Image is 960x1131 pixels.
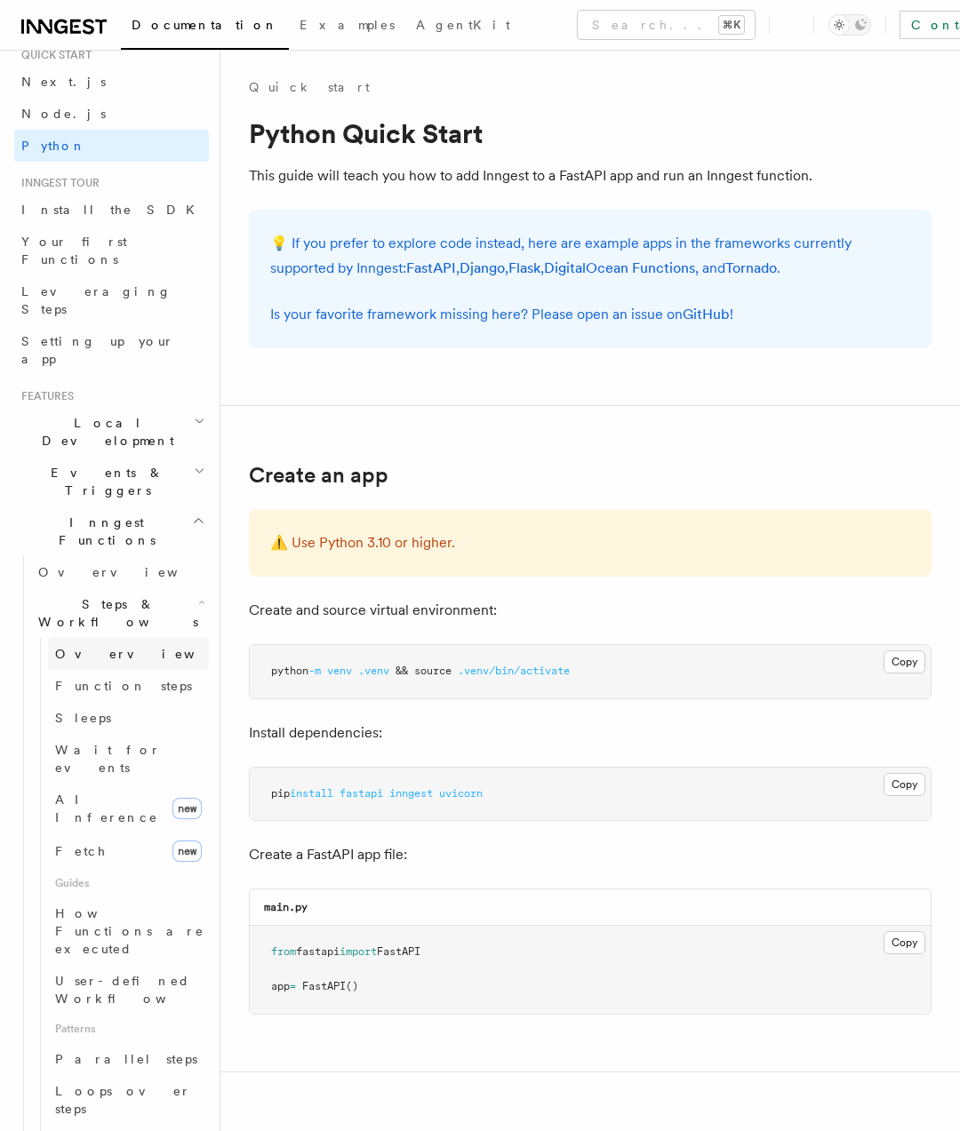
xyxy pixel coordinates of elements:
a: Your first Functions [14,226,209,275]
h1: Python Quick Start [249,117,932,149]
span: uvicorn [439,787,483,800]
a: Tornado [725,259,777,276]
span: AI Inference [55,792,158,824]
p: ⚠️ Use Python 3.10 or higher. [270,530,910,555]
span: new [172,840,202,862]
button: Search...⌘K [578,11,755,39]
p: 💡 If you prefer to explore code instead, here are example apps in the frameworks currently suppor... [270,231,910,281]
span: AgentKit [416,18,510,32]
a: GitHub [683,306,730,323]
a: Next.js [14,66,209,98]
span: Your first Functions [21,235,127,267]
button: Copy [884,650,925,673]
a: Overview [48,638,209,670]
span: = [290,980,296,992]
a: Loops over steps [48,1075,209,1125]
span: Inngest Functions [14,514,192,549]
span: How Functions are executed [55,906,204,956]
button: Toggle dark mode [828,14,871,36]
a: Install the SDK [14,194,209,226]
a: AgentKit [405,5,521,48]
span: Fetch [55,844,107,858]
span: Documentation [132,18,278,32]
span: FastAPI [377,945,420,958]
span: Events & Triggers [14,464,194,499]
span: Inngest tour [14,176,100,190]
p: This guide will teach you how to add Inngest to a FastAPI app and run an Inngest function. [249,163,932,188]
span: fastapi [296,945,340,958]
span: Sleeps [55,711,111,725]
span: inngest [389,787,433,800]
span: new [172,798,202,819]
button: Inngest Functions [14,506,209,556]
a: Setting up your app [14,325,209,375]
span: Steps & Workflows [31,595,198,631]
span: pip [271,787,290,800]
a: Examples [289,5,405,48]
a: Quick start [249,78,370,96]
a: Documentation [121,5,289,50]
code: main.py [264,901,308,913]
span: app [271,980,290,992]
a: Django [460,259,505,276]
span: () [346,980,358,992]
span: Patterns [48,1015,209,1043]
span: Guides [48,869,209,897]
span: Next.js [21,75,106,89]
button: Copy [884,773,925,796]
span: Loops over steps [55,1084,191,1116]
a: Leveraging Steps [14,275,209,325]
span: venv [327,665,352,677]
a: How Functions are executed [48,897,209,965]
kbd: ⌘K [719,16,744,34]
span: FastAPI [302,980,346,992]
span: Parallel steps [55,1052,197,1066]
button: Steps & Workflows [31,588,209,638]
span: fastapi [340,787,383,800]
span: Local Development [14,414,194,450]
span: from [271,945,296,958]
span: python [271,665,308,677]
a: Node.js [14,98,209,130]
button: Local Development [14,407,209,457]
span: Wait for events [55,743,161,775]
p: Create and source virtual environment: [249,598,932,623]
a: Sleeps [48,702,209,734]
a: Overview [31,556,209,588]
button: Copy [884,931,925,954]
span: Leveraging Steps [21,284,172,316]
a: Wait for events [48,734,209,784]
span: Examples [300,18,395,32]
a: FastAPI [406,259,456,276]
span: Setting up your app [21,334,174,366]
span: .venv/bin/activate [458,665,570,677]
p: Install dependencies: [249,721,932,745]
a: Fetchnew [48,833,209,869]
span: -m [308,665,321,677]
a: Parallel steps [48,1043,209,1075]
span: source [414,665,452,677]
p: Create a FastAPI app file: [249,842,932,867]
a: User-defined Workflows [48,965,209,1015]
a: Create an app [249,463,388,488]
span: User-defined Workflows [55,974,215,1006]
span: install [290,787,333,800]
span: Install the SDK [21,203,205,217]
span: Overview [55,647,238,661]
span: Python [21,139,86,153]
span: && [396,665,408,677]
span: import [340,945,377,958]
a: DigitalOcean Functions [544,259,695,276]
button: Events & Triggers [14,457,209,506]
span: Overview [38,565,221,579]
span: .venv [358,665,389,677]
a: Flask [508,259,540,276]
a: AI Inferencenew [48,784,209,833]
p: Is your favorite framework missing here? Please open an issue on ! [270,302,910,327]
span: Quick start [14,48,92,62]
a: Python [14,130,209,162]
span: Function steps [55,679,192,693]
span: Features [14,389,74,403]
a: Function steps [48,670,209,702]
span: Node.js [21,107,106,121]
